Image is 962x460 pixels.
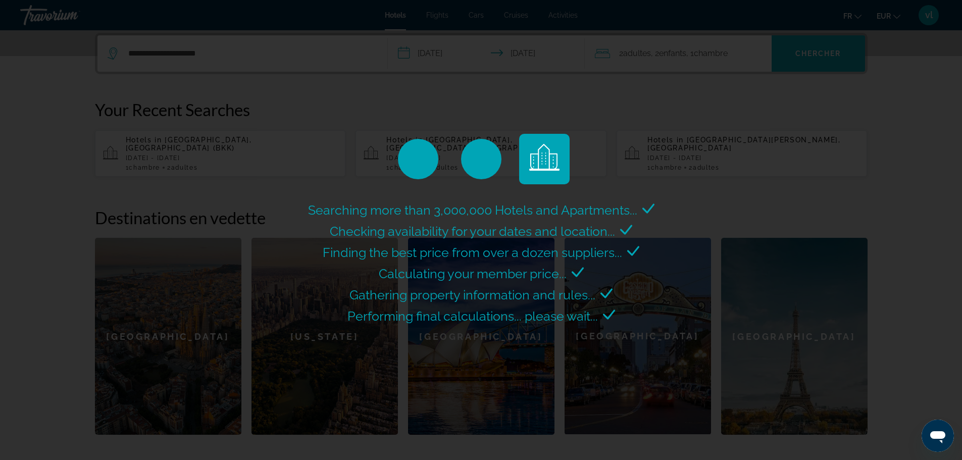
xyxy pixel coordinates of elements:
[922,420,954,452] iframe: Bouton de lancement de la fenêtre de messagerie
[379,266,567,281] span: Calculating your member price...
[347,309,598,324] span: Performing final calculations... please wait...
[323,245,622,260] span: Finding the best price from over a dozen suppliers...
[308,202,637,218] span: Searching more than 3,000,000 Hotels and Apartments...
[349,287,595,302] span: Gathering property information and rules...
[330,224,615,239] span: Checking availability for your dates and location...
